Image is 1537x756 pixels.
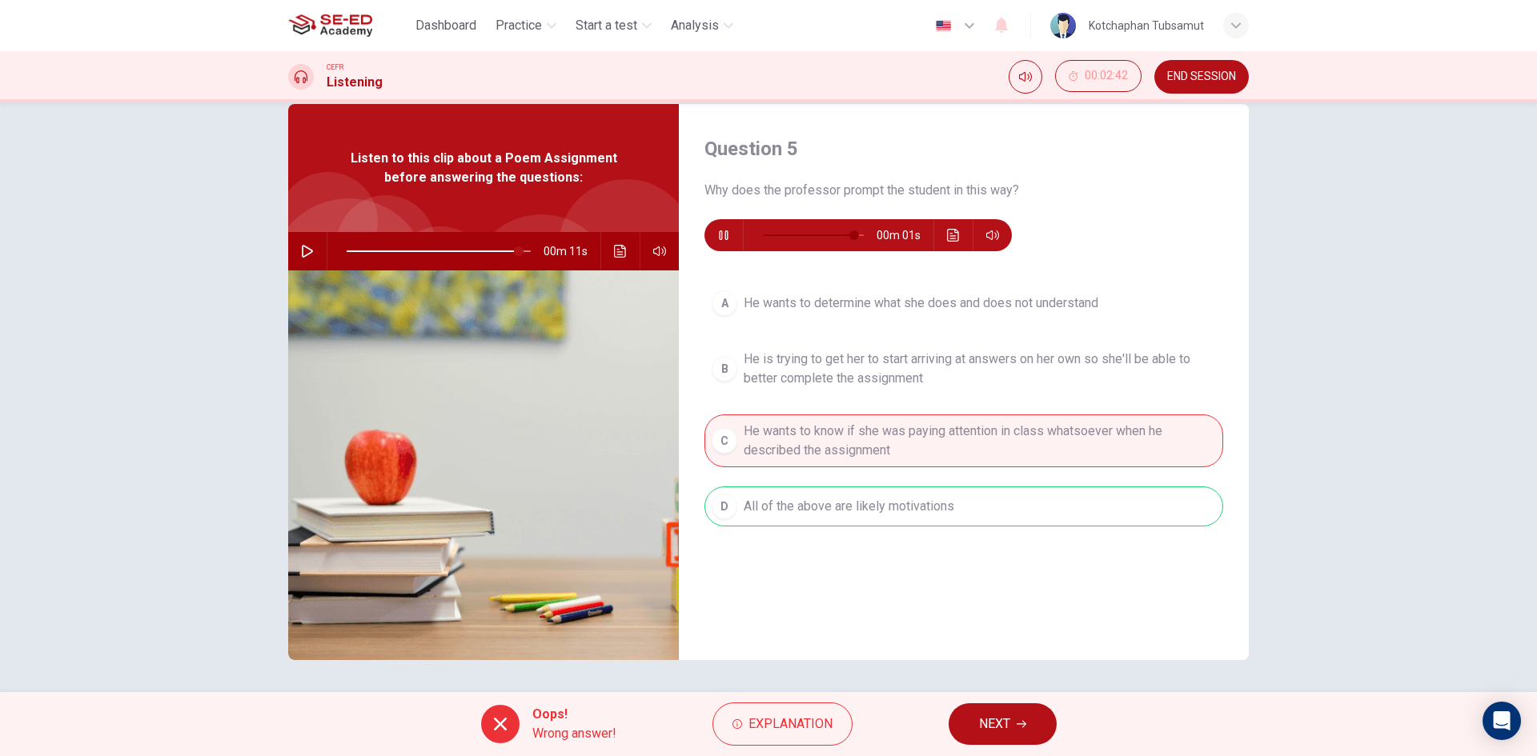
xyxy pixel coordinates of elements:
button: END SESSION [1154,60,1249,94]
button: Practice [489,11,563,40]
span: CEFR [327,62,343,73]
span: Start a test [576,16,637,35]
a: SE-ED Academy logo [288,10,409,42]
span: Wrong answer! [532,724,616,743]
button: Start a test [569,11,658,40]
span: END SESSION [1167,70,1236,83]
span: Explanation [748,713,833,735]
button: Analysis [664,11,740,40]
span: Dashboard [415,16,476,35]
button: Click to see the audio transcription [941,219,966,251]
div: Open Intercom Messenger [1483,702,1521,740]
span: Why does the professor prompt the student in this way? [704,181,1223,200]
h4: Question 5 [704,136,1223,162]
span: Practice [496,16,542,35]
span: 00m 01s [877,219,933,251]
button: Explanation [712,702,853,746]
span: Oops! [532,705,616,724]
img: Listen to this clip about a Poem Assignment before answering the questions: [288,270,679,660]
span: 00m 11s [544,232,600,270]
div: Hide [1055,60,1142,94]
div: Kotchaphan Tubsamut [1089,16,1204,35]
button: Dashboard [409,11,483,40]
button: 00:02:42 [1055,60,1142,92]
span: NEXT [979,713,1010,735]
span: Listen to this clip about a Poem Assignment before answering the questions: [340,149,627,187]
button: Click to see the audio transcription [608,232,633,270]
h1: Listening [327,73,383,92]
img: SE-ED Academy logo [288,10,372,42]
span: Analysis [671,16,719,35]
img: en [933,20,953,32]
img: Profile picture [1050,13,1076,38]
div: Mute [1009,60,1042,94]
span: 00:02:42 [1085,70,1128,82]
button: NEXT [949,703,1057,745]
